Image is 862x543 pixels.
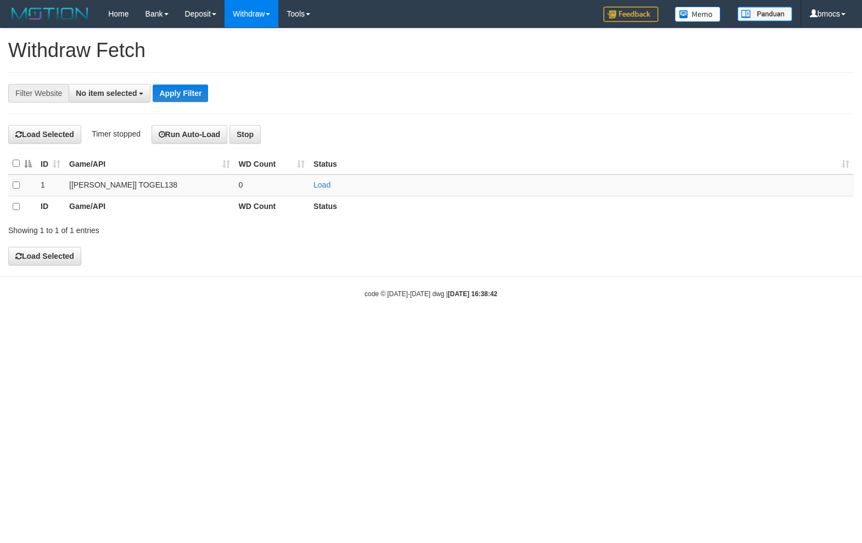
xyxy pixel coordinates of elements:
th: Game/API [65,196,234,217]
img: MOTION_logo.png [8,5,92,22]
button: Run Auto-Load [152,125,228,144]
th: WD Count: activate to sort column ascending [234,153,309,174]
th: WD Count [234,196,309,217]
td: 1 [36,174,65,196]
img: Button%20Memo.svg [675,7,721,22]
th: Status [309,196,854,217]
strong: [DATE] 16:38:42 [448,290,497,298]
span: No item selected [76,89,137,98]
button: Stop [230,125,261,144]
th: Game/API: activate to sort column ascending [65,153,234,174]
img: panduan.png [737,7,792,21]
button: Load Selected [8,247,81,265]
div: Filter Website [8,84,69,103]
img: Feedback.jpg [603,7,658,22]
th: ID: activate to sort column ascending [36,153,65,174]
h1: Withdraw Fetch [8,39,854,61]
button: Apply Filter [153,84,208,102]
button: No item selected [69,84,150,103]
th: ID [36,196,65,217]
th: Status: activate to sort column ascending [309,153,854,174]
small: code © [DATE]-[DATE] dwg | [365,290,497,298]
td: [[PERSON_NAME]] TOGEL138 [65,174,234,196]
button: Load Selected [8,125,81,144]
span: 0 [239,180,243,189]
a: Load [314,180,331,189]
span: Timer stopped [92,129,141,138]
div: Showing 1 to 1 of 1 entries [8,220,351,236]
